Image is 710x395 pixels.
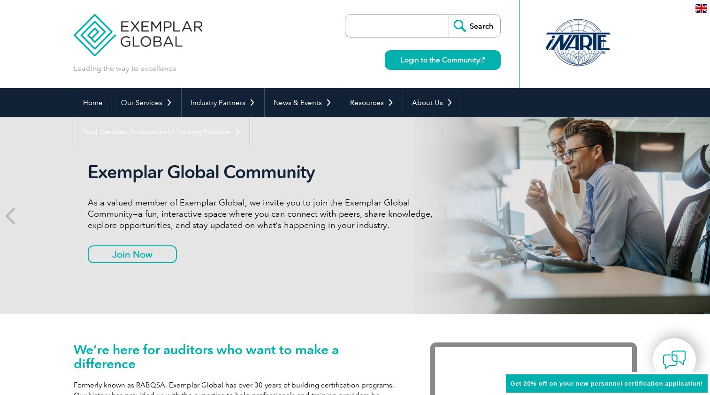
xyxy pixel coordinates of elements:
a: Our Services [112,88,181,117]
p: Leading the way to excellence [74,63,176,74]
a: Resources [341,88,403,117]
img: en [695,4,707,13]
a: Home [74,88,112,117]
img: open_square.png [480,57,485,62]
span: Get 20% off on your new personnel certification application! [511,380,703,387]
input: Search [449,15,500,37]
a: Login to the Community [385,50,501,70]
h1: We’re here for auditors who want to make a difference [74,342,402,371]
a: About Us [403,88,462,117]
p: As a valued member of Exemplar Global, we invite you to join the Exemplar Global Community—a fun,... [88,197,440,231]
a: Find Certified Professional / Training Provider [74,117,250,146]
a: Industry Partners [182,88,264,117]
a: News & Events [265,88,341,117]
h2: Exemplar Global Community [88,161,440,183]
a: Join Now [88,245,177,263]
img: contact-chat.png [663,348,686,372]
